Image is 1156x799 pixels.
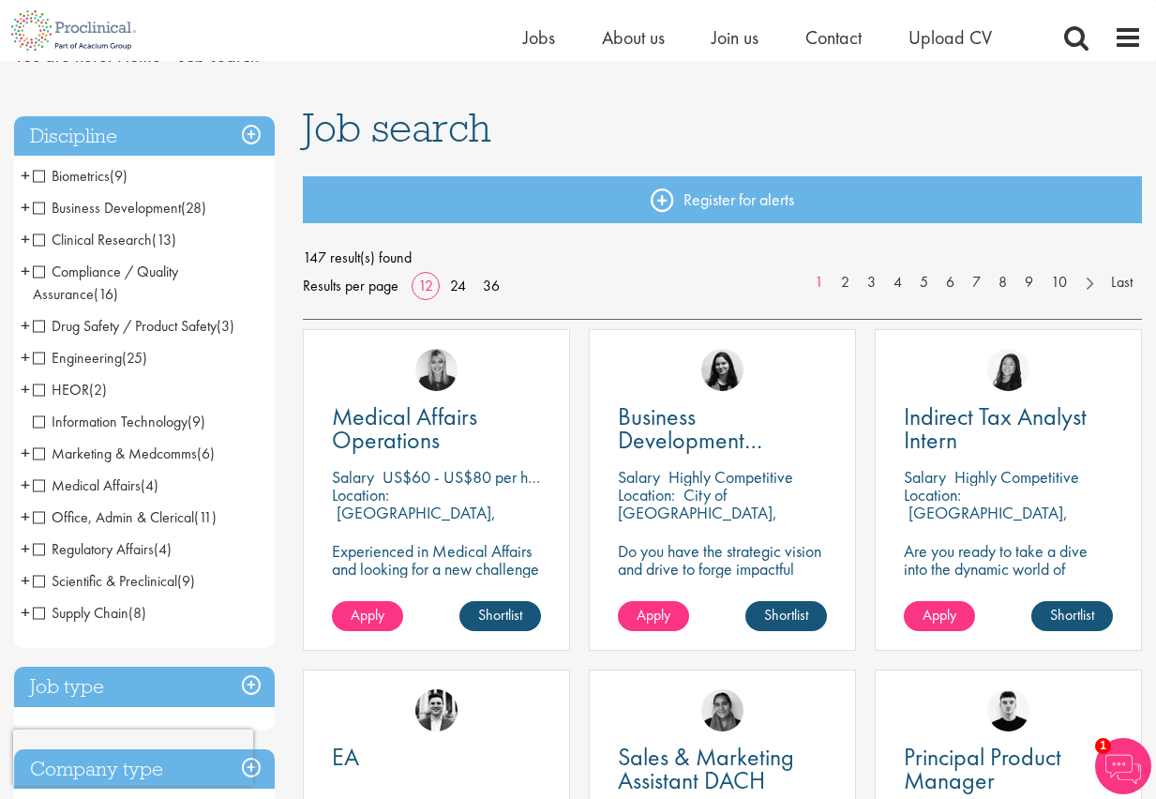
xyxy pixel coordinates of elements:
[33,444,197,463] span: Marketing & Medcomms
[122,348,147,368] span: (25)
[937,272,964,294] a: 6
[602,25,665,50] a: About us
[1095,738,1111,754] span: 1
[904,502,1068,541] p: [GEOGRAPHIC_DATA], [GEOGRAPHIC_DATA]
[923,605,956,625] span: Apply
[21,193,30,221] span: +
[33,230,176,249] span: Clinical Research
[21,471,30,499] span: +
[33,507,194,527] span: Office, Admin & Clerical
[33,230,152,249] span: Clinical Research
[884,272,911,294] a: 4
[701,689,743,731] img: Anjali Parbhu
[668,466,793,488] p: Highly Competitive
[332,405,541,452] a: Medical Affairs Operations
[33,539,172,559] span: Regulatory Affairs
[701,349,743,391] img: Indre Stankeviciute
[963,272,990,294] a: 7
[476,276,506,295] a: 36
[443,276,473,295] a: 24
[332,466,374,488] span: Salary
[908,25,992,50] a: Upload CV
[415,349,458,391] img: Janelle Jones
[618,400,762,479] span: Business Development Manager
[94,284,118,304] span: (16)
[904,746,1113,792] a: Principal Product Manager
[21,311,30,339] span: +
[21,343,30,371] span: +
[14,667,275,707] div: Job type
[351,605,384,625] span: Apply
[21,161,30,189] span: +
[618,484,777,541] p: City of [GEOGRAPHIC_DATA], [GEOGRAPHIC_DATA]
[303,176,1142,223] a: Register for alerts
[332,601,403,631] a: Apply
[21,225,30,253] span: +
[987,349,1029,391] img: Numhom Sudsok
[332,502,496,541] p: [GEOGRAPHIC_DATA], [GEOGRAPHIC_DATA]
[904,601,975,631] a: Apply
[141,475,158,495] span: (4)
[33,198,206,218] span: Business Development
[332,542,541,649] p: Experienced in Medical Affairs and looking for a new challenge within operations? Proclinical is ...
[1031,601,1113,631] a: Shortlist
[14,116,275,157] h3: Discipline
[303,244,1142,272] span: 147 result(s) found
[33,262,178,304] span: Compliance / Quality Assurance
[152,230,176,249] span: (13)
[33,348,122,368] span: Engineering
[181,198,206,218] span: (28)
[989,272,1016,294] a: 8
[415,689,458,731] img: Edward Little
[858,272,885,294] a: 3
[33,507,217,527] span: Office, Admin & Clerical
[832,272,859,294] a: 2
[637,605,670,625] span: Apply
[805,25,862,50] a: Contact
[904,741,1061,796] span: Principal Product Manager
[618,542,827,667] p: Do you have the strategic vision and drive to forge impactful partnerships at the forefront of ph...
[459,601,541,631] a: Shortlist
[33,316,234,336] span: Drug Safety / Product Safety
[618,466,660,488] span: Salary
[217,316,234,336] span: (3)
[128,603,146,623] span: (8)
[332,741,359,773] span: EA
[21,598,30,626] span: +
[904,400,1087,456] span: Indirect Tax Analyst Intern
[332,746,541,769] a: EA
[33,444,215,463] span: Marketing & Medcomms
[33,166,110,186] span: Biometrics
[712,25,758,50] a: Join us
[745,601,827,631] a: Shortlist
[33,539,154,559] span: Regulatory Affairs
[303,272,398,300] span: Results per page
[197,444,215,463] span: (6)
[904,466,946,488] span: Salary
[33,603,146,623] span: Supply Chain
[1095,738,1151,794] img: Chatbot
[188,412,205,431] span: (9)
[21,535,30,563] span: +
[33,412,205,431] span: Information Technology
[21,257,30,285] span: +
[21,566,30,595] span: +
[805,272,833,294] a: 1
[1015,272,1043,294] a: 9
[987,689,1029,731] img: Patrick Melody
[303,102,491,153] span: Job search
[618,484,675,505] span: Location:
[412,276,440,295] a: 12
[523,25,555,50] a: Jobs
